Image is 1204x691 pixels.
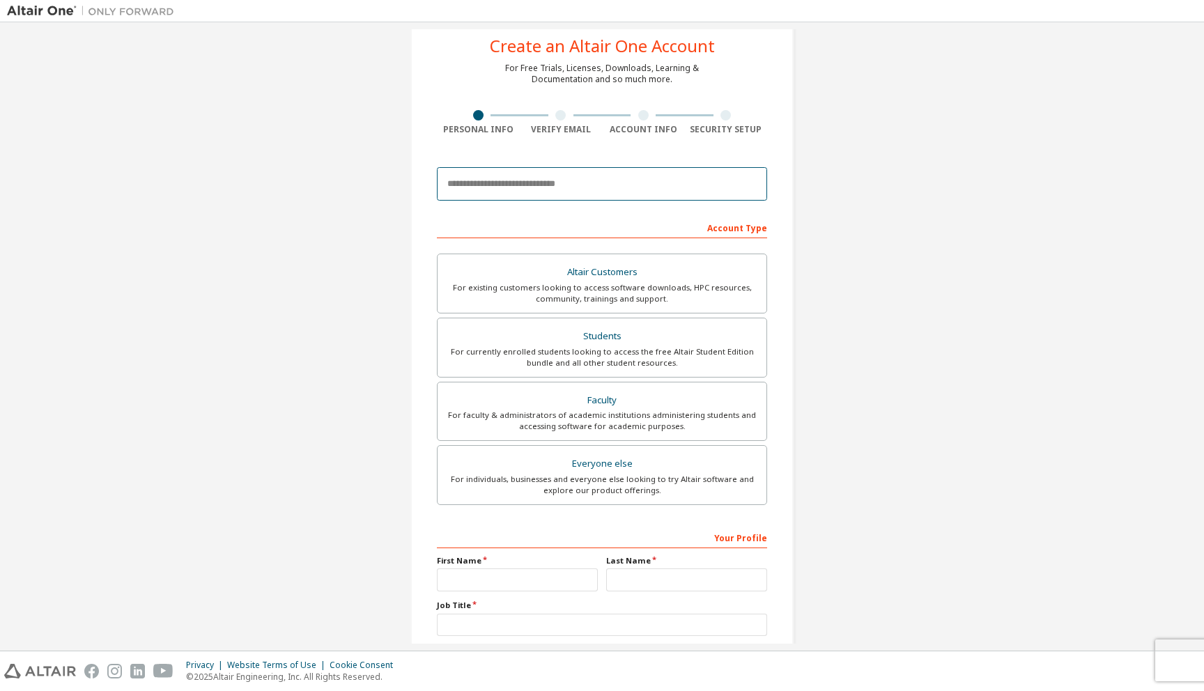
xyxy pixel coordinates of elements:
div: For currently enrolled students looking to access the free Altair Student Edition bundle and all ... [446,346,758,368]
div: For existing customers looking to access software downloads, HPC resources, community, trainings ... [446,282,758,304]
img: instagram.svg [107,664,122,678]
label: Job Title [437,600,767,611]
img: altair_logo.svg [4,664,76,678]
div: Verify Email [520,124,603,135]
img: linkedin.svg [130,664,145,678]
div: For individuals, businesses and everyone else looking to try Altair software and explore our prod... [446,474,758,496]
label: First Name [437,555,598,566]
div: Students [446,327,758,346]
div: For Free Trials, Licenses, Downloads, Learning & Documentation and so much more. [505,63,699,85]
div: Account Type [437,216,767,238]
img: facebook.svg [84,664,99,678]
div: For faculty & administrators of academic institutions administering students and accessing softwa... [446,410,758,432]
div: Account Info [602,124,685,135]
img: youtube.svg [153,664,173,678]
div: Cookie Consent [330,660,401,671]
div: Personal Info [437,124,520,135]
div: Privacy [186,660,227,671]
img: Altair One [7,4,181,18]
div: Everyone else [446,454,758,474]
p: © 2025 Altair Engineering, Inc. All Rights Reserved. [186,671,401,683]
div: Create an Altair One Account [490,38,715,54]
div: Faculty [446,391,758,410]
div: Security Setup [685,124,768,135]
label: Last Name [606,555,767,566]
div: Website Terms of Use [227,660,330,671]
div: Your Profile [437,526,767,548]
div: Altair Customers [446,263,758,282]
